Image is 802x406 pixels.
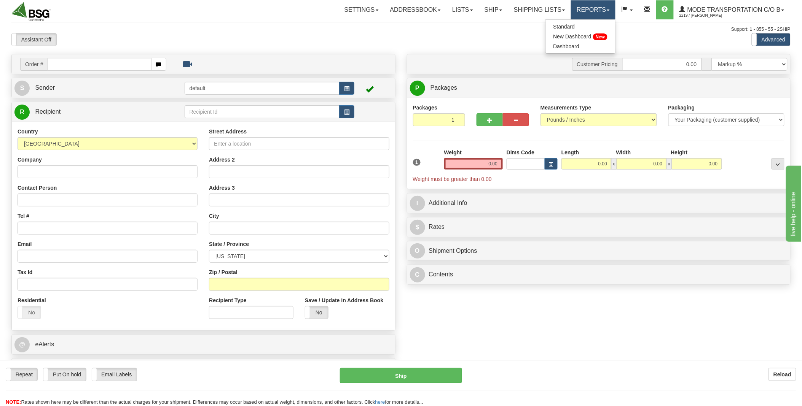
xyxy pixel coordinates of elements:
label: Country [18,128,38,135]
label: Measurements Type [541,104,592,111]
a: @ eAlerts [14,337,392,352]
label: Advanced [752,33,790,46]
label: Width [616,149,631,156]
img: logo2219.jpg [11,2,51,21]
label: Packaging [668,104,695,111]
div: Support: 1 - 855 - 55 - 2SHIP [11,26,791,33]
a: Mode Transportation c/o B 2219 / [PERSON_NAME] [674,0,790,19]
span: Customer Pricing [572,58,622,71]
label: Tax Id [18,268,32,276]
label: Assistant Off [12,33,56,46]
div: ... [772,158,784,170]
a: Ship [479,0,508,19]
label: State / Province [209,240,249,248]
span: Sender [35,84,55,91]
a: Settings [339,0,384,19]
span: Weight must be greater than 0.00 [413,176,492,182]
a: Standard [546,22,615,32]
label: City [209,212,219,220]
b: Reload [773,371,791,377]
a: R Recipient [14,104,166,120]
span: Order # [20,58,48,71]
span: 1 [413,159,421,166]
label: Address 3 [209,184,235,192]
label: Address 2 [209,156,235,163]
label: Save / Update in Address Book [305,297,383,304]
span: Mode Transportation c/o B [686,6,781,13]
label: Email Labels [92,368,137,381]
span: NOTE: [6,399,21,405]
span: Recipient [35,108,61,115]
button: Ship [340,368,462,383]
span: New [593,33,608,40]
input: Recipient Id [185,105,340,118]
a: Dashboard [546,41,615,51]
label: Dims Code [507,149,534,156]
span: Packages [430,84,457,91]
a: OShipment Options [410,243,788,259]
label: Length [561,149,579,156]
span: R [14,105,30,120]
span: New Dashboard [553,33,592,40]
span: Standard [553,24,575,30]
label: Height [671,149,688,156]
input: Sender Id [185,82,340,95]
label: No [18,306,41,319]
a: Addressbook [384,0,447,19]
span: Dashboard [553,43,580,49]
span: eAlerts [35,341,54,347]
label: Residential [18,297,46,304]
iframe: chat widget [784,164,801,242]
span: x [666,158,672,170]
div: live help - online [6,5,70,14]
a: CContents [410,267,788,282]
a: S Sender [14,80,185,96]
button: Reload [769,368,796,381]
span: @ [14,337,30,352]
label: Street Address [209,128,247,135]
label: Repeat [6,368,37,381]
a: New Dashboard New [546,32,615,41]
label: Recipient Type [209,297,247,304]
label: Weight [444,149,462,156]
a: $Rates [410,219,788,235]
label: Contact Person [18,184,57,192]
span: P [410,81,425,96]
label: No [305,306,328,319]
label: Email [18,240,32,248]
span: I [410,196,425,211]
input: Enter a location [209,137,389,150]
span: 2219 / [PERSON_NAME] [679,12,737,19]
span: O [410,243,425,259]
a: Lists [446,0,478,19]
span: C [410,267,425,282]
a: here [375,399,385,405]
span: S [14,81,30,96]
a: Reports [571,0,615,19]
a: P Packages [410,80,788,96]
label: Packages [413,104,438,111]
label: Tel # [18,212,29,220]
span: $ [410,220,425,235]
a: Shipping lists [508,0,571,19]
a: IAdditional Info [410,195,788,211]
label: Put On hold [43,368,86,381]
label: Zip / Postal [209,268,238,276]
label: Company [18,156,42,163]
span: x [611,158,617,170]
